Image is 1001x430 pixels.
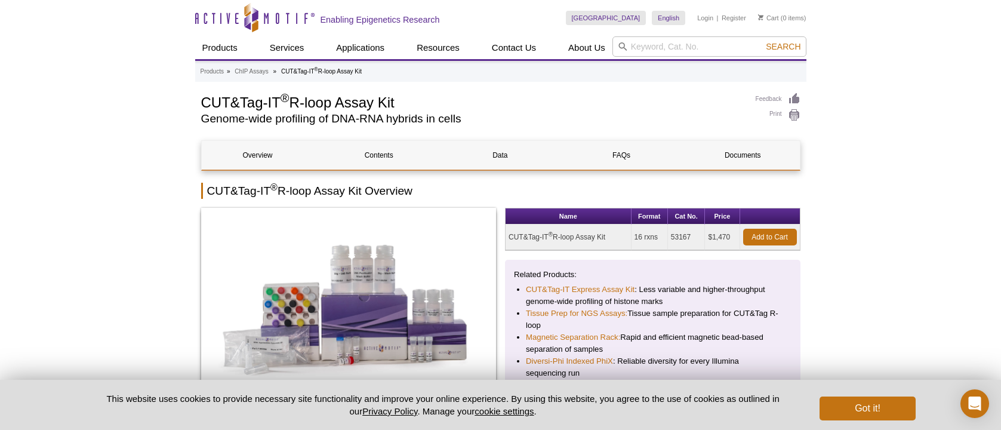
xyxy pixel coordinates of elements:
button: Got it! [820,397,915,420]
a: [GEOGRAPHIC_DATA] [566,11,646,25]
td: 16 rxns [632,225,668,250]
li: | [717,11,719,25]
h2: Genome-wide profiling of DNA-RNA hybrids in cells [201,113,744,124]
a: Services [263,36,312,59]
li: : Less variable and higher-throughput genome-wide profiling of histone marks [526,284,780,308]
a: Documents [686,141,799,170]
button: cookie settings [475,406,534,416]
li: (0 items) [758,11,806,25]
img: Your Cart [758,14,763,20]
h1: CUT&Tag-IT R-loop Assay Kit [201,93,744,110]
p: This website uses cookies to provide necessary site functionality and improve your online experie... [86,392,800,417]
li: Tissue sample preparation for CUT&Tag R-loop [526,308,780,331]
sup: ® [315,66,318,72]
a: Cart [758,14,779,22]
img: CUT&Tag-IT<sup>®</sup> R-loop Assay Kit [201,208,497,405]
a: Login [697,14,713,22]
a: Add to Cart [743,229,797,245]
li: Rapid and efficient magnetic bead-based separation of samples [526,331,780,355]
h2: CUT&Tag-IT R-loop Assay Kit Overview [201,183,800,199]
a: Contact Us [485,36,543,59]
a: Products [195,36,245,59]
th: Format [632,208,668,225]
li: » [273,68,277,75]
a: Contents [323,141,435,170]
th: Name [506,208,632,225]
sup: ® [281,91,289,105]
td: $1,470 [705,225,740,250]
td: 53167 [668,225,706,250]
th: Price [705,208,740,225]
a: Print [756,109,800,122]
a: Applications [329,36,392,59]
a: Magnetic Separation Rack: [526,331,620,343]
span: Search [766,42,800,51]
li: : Reliable diversity for every Illumina sequencing run [526,355,780,379]
a: Diversi-Phi Indexed PhiX [526,355,613,367]
button: Search [762,41,804,52]
p: Related Products: [514,269,791,281]
a: FAQs [565,141,677,170]
a: Resources [409,36,467,59]
a: Privacy Policy [362,406,417,416]
a: Register [722,14,746,22]
h2: Enabling Epigenetics Research [321,14,440,25]
a: About Us [561,36,612,59]
a: ChIP Assays [235,66,269,77]
li: » [227,68,230,75]
a: Data [444,141,556,170]
input: Keyword, Cat. No. [612,36,806,57]
th: Cat No. [668,208,706,225]
sup: ® [549,231,553,238]
a: Feedback [756,93,800,106]
td: CUT&Tag-IT R-loop Assay Kit [506,225,632,250]
a: Overview [202,141,314,170]
div: Open Intercom Messenger [960,389,989,418]
a: Tissue Prep for NGS Assays: [526,308,627,320]
sup: ® [270,182,278,192]
a: English [652,11,685,25]
li: CUT&Tag-IT R-loop Assay Kit [281,68,362,75]
a: CUT&Tag-IT Express Assay Kit [526,284,635,296]
a: Products [201,66,224,77]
